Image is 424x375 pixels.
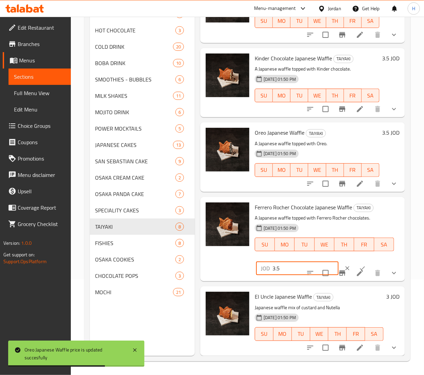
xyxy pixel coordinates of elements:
[3,250,35,259] span: Get support on:
[21,239,32,247] span: 1.0.0
[344,89,362,102] button: FR
[95,108,175,116] span: MOJITO DRINK
[258,91,270,101] span: SU
[18,122,65,130] span: Choice Groups
[95,255,175,264] div: OSAKA COOKIES
[173,289,184,296] span: 21
[347,165,359,175] span: FR
[374,238,394,251] button: SA
[95,124,175,133] div: POWER MOCKTAILS
[386,27,402,43] button: show more
[295,329,308,339] span: TU
[90,71,195,88] div: SMOOTHIES - BUBBLES6
[258,16,270,26] span: SU
[344,163,362,177] button: FR
[317,240,332,250] span: WE
[176,273,184,279] span: 3
[173,43,184,51] div: items
[356,31,364,39] a: Edit menu item
[258,240,272,250] span: SU
[377,240,391,250] span: SA
[355,261,370,276] button: ok
[173,44,184,50] span: 20
[276,329,289,339] span: MO
[18,187,65,195] span: Upsell
[255,127,304,138] span: Oreo Japanese Waffle
[95,206,175,214] span: SPECIALITY CAKES
[175,108,184,116] div: items
[273,163,290,177] button: MO
[390,269,398,277] svg: Show Choices
[331,329,344,339] span: TH
[90,219,195,235] div: TAIYAKI8
[19,56,65,64] span: Menus
[255,139,379,148] p: A Japanese waffle topped with Oreo.
[176,240,184,246] span: 8
[95,272,175,280] div: CHOCOLATE POPS
[95,26,175,34] span: HOT CHOCOLATE
[95,239,175,247] span: FISHIES
[273,14,290,28] button: MO
[18,154,65,163] span: Promotions
[261,150,299,157] span: [DATE] 01:50 PM
[273,89,290,102] button: MO
[14,105,65,114] span: Edit Menu
[347,16,359,26] span: FR
[18,220,65,228] span: Grocery Checklist
[347,91,359,101] span: FR
[306,129,326,137] div: TAIYAKI
[175,124,184,133] div: items
[326,163,344,177] button: TH
[314,294,333,301] span: TAIYAKI
[255,53,332,63] span: Kinder Chocolate Japanese Waffle
[261,76,299,82] span: [DATE] 01:50 PM
[292,327,310,341] button: TU
[176,76,184,83] span: 6
[318,266,333,280] span: Select to update
[255,238,275,251] button: SU
[95,223,175,231] span: TAIYAKI
[206,202,249,246] img: Ferrero Rocher Chocolate Japanese Waffle
[386,265,402,281] button: show more
[176,109,184,116] span: 6
[333,55,354,63] div: TAIYAKI
[318,341,333,355] span: Select to update
[90,104,195,120] div: MOJITO DRINK6
[255,65,379,73] p: A Japanese waffle topped with Kinder chocolate.
[25,346,125,361] div: Oreo Japanese Waffle price is updated succesfully
[275,238,295,251] button: MO
[95,141,173,149] span: JAPANESE CAKES
[295,238,314,251] button: TU
[3,52,71,69] a: Menus
[95,59,173,67] span: BOBA DRINK
[356,105,364,113] a: Edit menu item
[14,73,65,81] span: Sections
[176,175,184,181] span: 2
[3,199,71,216] a: Coverage Report
[18,40,65,48] span: Branches
[3,134,71,150] a: Coupons
[344,14,362,28] button: FR
[3,257,47,266] a: Support.OpsPlatform
[290,163,308,177] button: TU
[255,214,394,222] p: A Japanese waffle topped with Ferrero Rocher chocolates.
[308,89,326,102] button: WE
[95,174,175,182] span: OSAKA CREAM CAKE
[364,91,377,101] span: SA
[90,120,195,137] div: POWER MOCKTAILS5
[254,4,296,13] div: Menu-management
[258,329,271,339] span: SU
[357,240,371,250] span: FR
[176,27,184,34] span: 3
[276,91,288,101] span: MO
[90,22,195,39] div: HOT CHOCOLATE3
[370,27,386,43] button: delete
[261,225,299,231] span: [DATE] 01:50 PM
[90,235,195,251] div: FISHIES8
[308,163,326,177] button: WE
[364,165,377,175] span: SA
[308,14,326,28] button: WE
